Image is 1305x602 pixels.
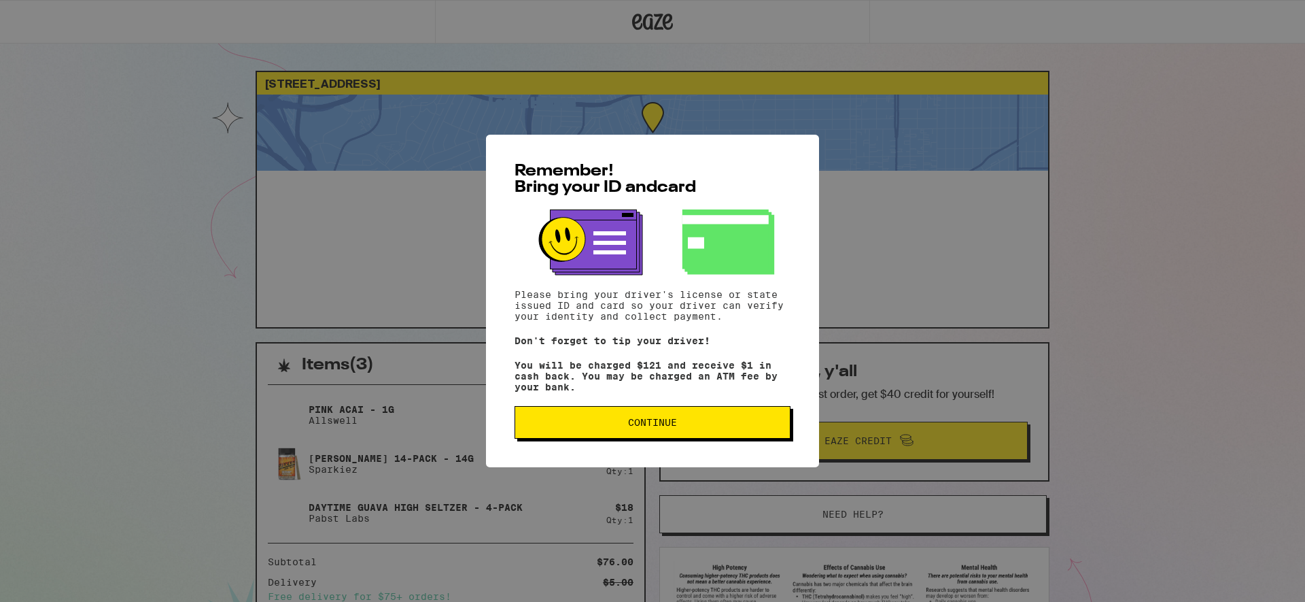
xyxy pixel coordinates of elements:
[515,360,790,392] p: You will be charged $121 and receive $1 in cash back. You may be charged an ATM fee by your bank.
[515,406,790,439] button: Continue
[8,10,98,20] span: Hi. Need any help?
[515,335,790,346] p: Don't forget to tip your driver!
[628,418,677,427] span: Continue
[515,289,790,322] p: Please bring your driver's license or state issued ID and card so your driver can verify your ide...
[515,163,696,196] span: Remember! Bring your ID and card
